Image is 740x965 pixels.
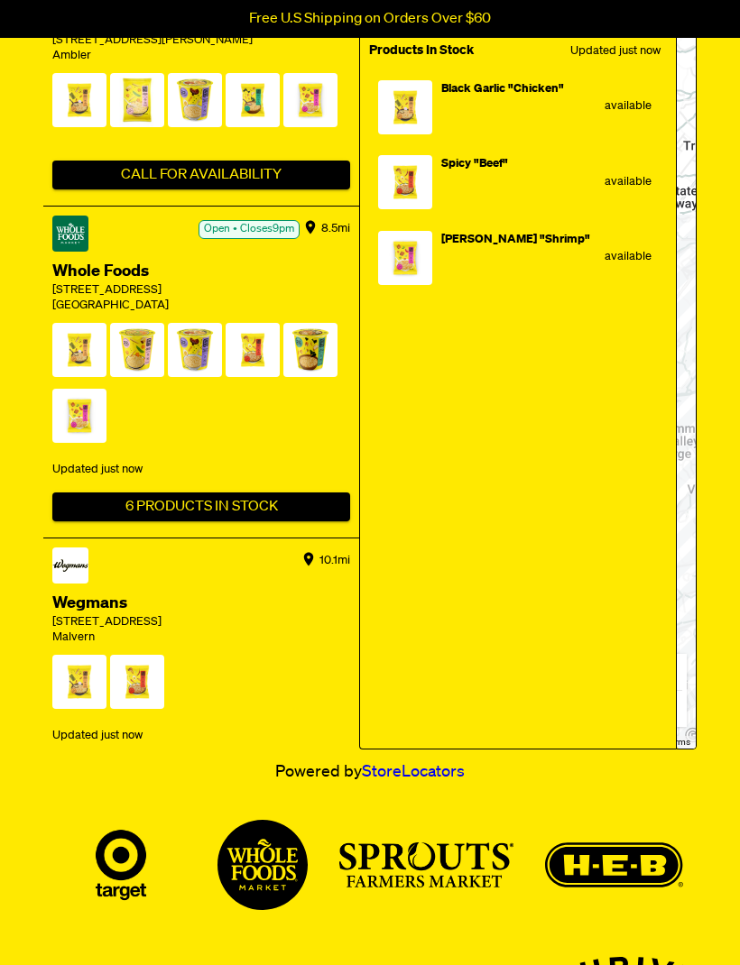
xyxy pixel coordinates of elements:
[441,84,564,96] span: Black Garlic "Chicken"
[52,721,350,752] div: Updated just now
[52,455,350,486] div: Updated just now
[199,221,300,240] div: Open • Closes 9pm
[52,161,350,190] button: Call For Availability
[321,216,350,244] div: 8.5 mi
[441,159,508,170] span: Spicy "Beef"
[43,750,697,784] div: Powered by
[441,98,652,116] div: available
[52,631,350,647] div: Malvern
[570,43,661,61] div: Updated just now
[665,738,690,748] a: Terms (opens in new tab)
[369,43,474,61] div: Products In Stock
[57,830,185,902] img: Target
[319,548,350,575] div: 10.1 mi
[339,843,513,888] img: Sprouts Farmers Market
[441,174,652,192] div: available
[52,593,350,616] div: Wegmans
[52,262,350,284] div: Whole Foods
[52,50,350,65] div: Ambler
[441,249,652,267] div: available
[249,11,491,27] p: Free U.S Shipping on Orders Over $60
[52,284,350,299] div: [STREET_ADDRESS]
[52,34,350,50] div: [STREET_ADDRESS][PERSON_NAME]
[52,299,350,315] div: [GEOGRAPHIC_DATA]
[52,493,350,522] button: 6 Products In Stock
[441,234,590,246] span: [PERSON_NAME] "Shrimp"
[362,765,465,781] a: StoreLocators
[52,616,350,631] div: [STREET_ADDRESS]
